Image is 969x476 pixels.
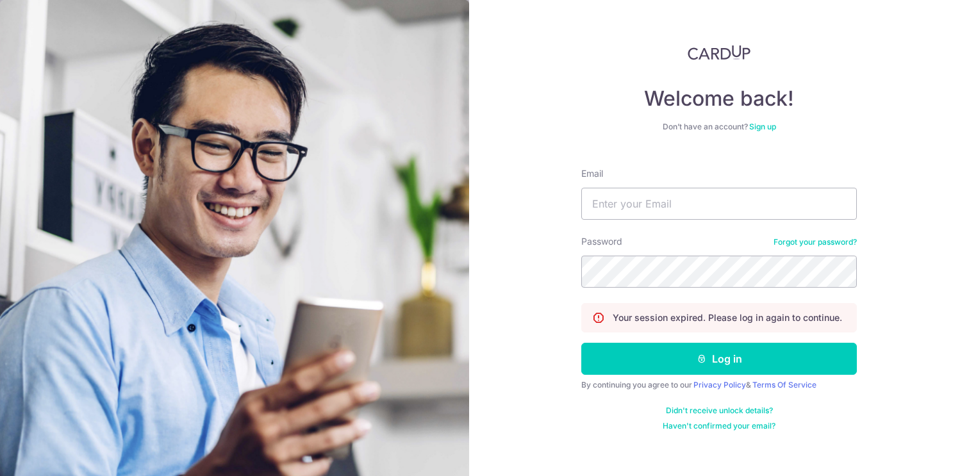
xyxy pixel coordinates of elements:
[581,343,857,375] button: Log in
[666,406,773,416] a: Didn't receive unlock details?
[749,122,776,131] a: Sign up
[693,380,746,390] a: Privacy Policy
[581,122,857,132] div: Don’t have an account?
[752,380,816,390] a: Terms Of Service
[688,45,750,60] img: CardUp Logo
[581,380,857,390] div: By continuing you agree to our &
[774,237,857,247] a: Forgot your password?
[581,235,622,248] label: Password
[581,86,857,111] h4: Welcome back!
[613,311,842,324] p: Your session expired. Please log in again to continue.
[663,421,775,431] a: Haven't confirmed your email?
[581,167,603,180] label: Email
[581,188,857,220] input: Enter your Email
